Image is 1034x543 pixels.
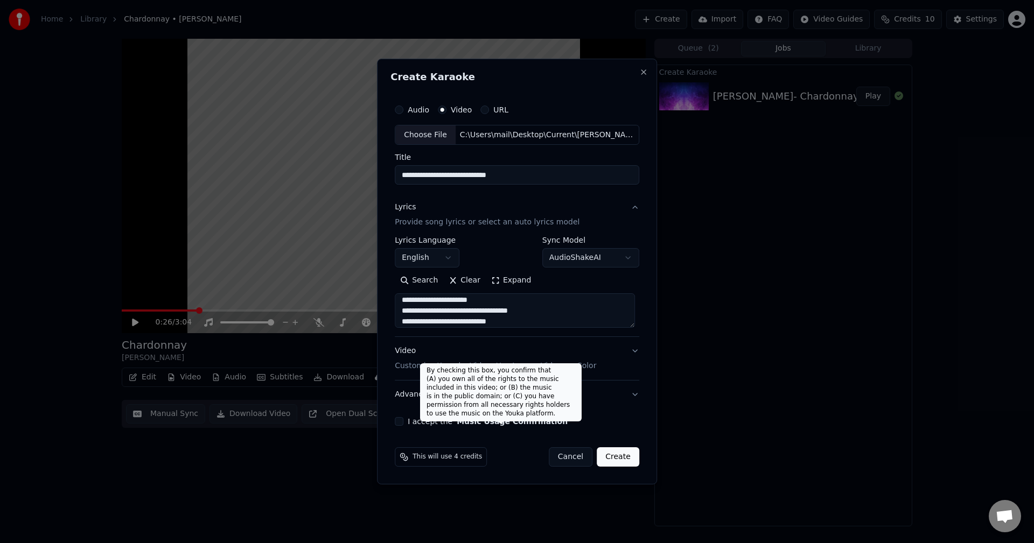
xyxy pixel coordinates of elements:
[395,346,596,372] div: Video
[408,106,429,114] label: Audio
[408,418,568,425] label: I accept the
[457,418,568,425] button: I accept the
[395,202,416,213] div: Lyrics
[443,272,486,290] button: Clear
[597,447,639,467] button: Create
[395,380,639,408] button: Advanced
[420,363,582,421] div: By checking this box, you confirm that (A) you own all of the rights to the music included in thi...
[395,154,639,161] label: Title
[395,125,456,145] div: Choose File
[395,237,459,244] label: Lyrics Language
[395,337,639,380] button: VideoCustomize Karaoke Video: Use Image, Video, or Color
[395,194,639,237] button: LyricsProvide song lyrics or select an auto lyrics model
[549,447,592,467] button: Cancel
[395,237,639,337] div: LyricsProvide song lyrics or select an auto lyrics model
[395,361,596,371] p: Customize Karaoke Video: Use Image, Video, or Color
[493,106,508,114] label: URL
[456,130,639,140] div: C:\Users\mail\Desktop\Current\[PERSON_NAME] - Chardonnay [1].MP4
[451,106,472,114] label: Video
[413,453,482,461] span: This will use 4 credits
[486,272,536,290] button: Expand
[390,72,644,82] h2: Create Karaoke
[395,217,579,228] p: Provide song lyrics or select an auto lyrics model
[395,272,443,290] button: Search
[542,237,639,244] label: Sync Model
